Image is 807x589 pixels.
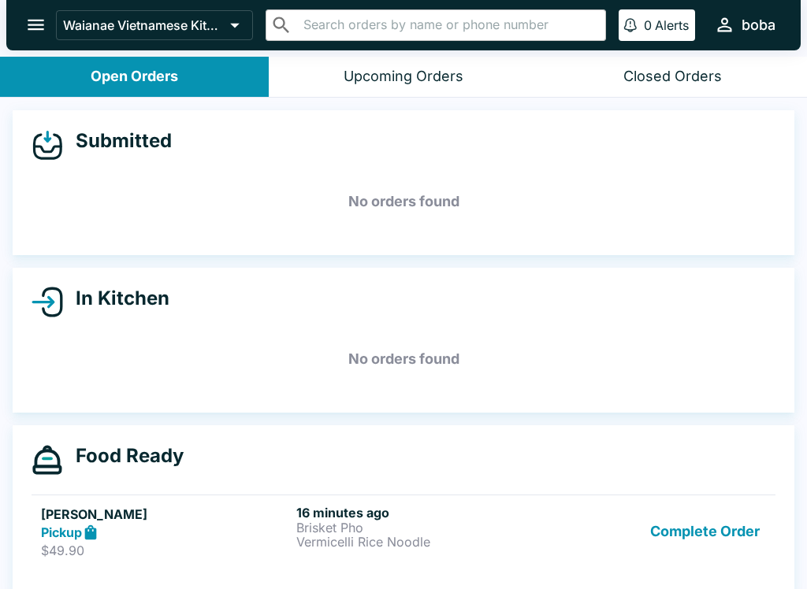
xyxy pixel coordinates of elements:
[41,505,290,524] h5: [PERSON_NAME]
[63,129,172,153] h4: Submitted
[623,68,722,86] div: Closed Orders
[63,287,169,310] h4: In Kitchen
[296,535,545,549] p: Vermicelli Rice Noodle
[32,331,775,387] h5: No orders found
[655,17,689,33] p: Alerts
[299,14,599,36] input: Search orders by name or phone number
[742,16,775,35] div: boba
[41,543,290,558] p: $49.90
[32,173,775,230] h5: No orders found
[644,17,652,33] p: 0
[644,505,766,559] button: Complete Order
[708,8,782,42] button: boba
[344,68,463,86] div: Upcoming Orders
[296,520,545,535] p: Brisket Pho
[56,10,253,40] button: Waianae Vietnamese Kitchen
[296,505,545,520] h6: 16 minutes ago
[32,495,775,569] a: [PERSON_NAME]Pickup$49.9016 minutes agoBrisket PhoVermicelli Rice NoodleComplete Order
[16,5,56,45] button: open drawer
[41,524,82,540] strong: Pickup
[91,68,178,86] div: Open Orders
[63,17,224,33] p: Waianae Vietnamese Kitchen
[63,444,184,468] h4: Food Ready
